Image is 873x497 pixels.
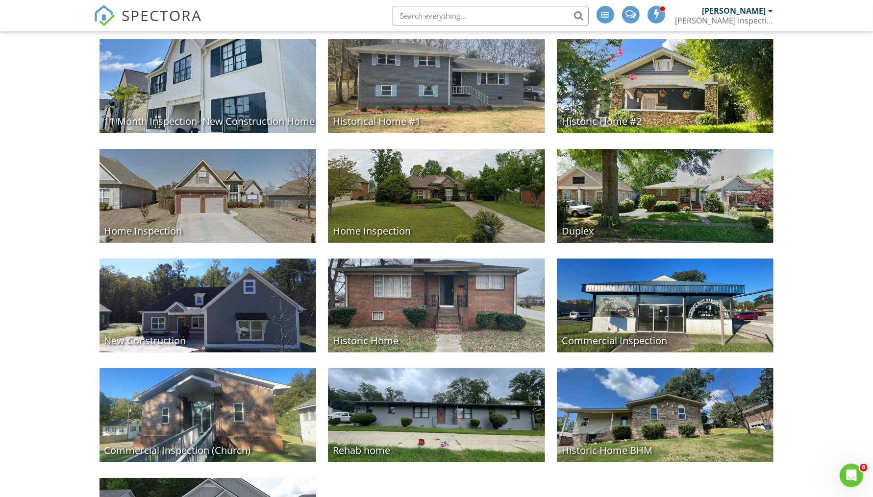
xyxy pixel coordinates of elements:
[551,259,780,353] a: Commercial Inspection
[94,39,323,133] a: 11 Month Inspection- New Construction Home
[551,368,780,462] a: Historic Home BHM
[702,6,766,16] div: [PERSON_NAME]
[322,259,551,353] a: Historic Home
[94,368,323,462] a: Commercial Inspection (Church)
[94,5,115,26] img: The Best Home Inspection Software - Spectora
[322,39,551,133] a: Historical Home #1
[393,6,589,25] input: Search everything...
[562,224,594,238] div: Duplex
[322,368,551,462] a: Rehab home
[551,149,780,243] a: Duplex
[675,16,773,25] div: Gooden Inspection Services
[94,13,202,34] a: SPECTORA
[104,224,182,238] div: Home Inspection
[333,444,390,457] div: Rehab home
[333,115,421,128] div: Historical Home #1
[104,444,251,457] div: Commercial Inspection (Church)
[860,464,868,472] span: 8
[94,259,323,353] a: New Construction
[333,224,411,238] div: Home Inspection
[551,39,780,133] a: Historic Home #2
[122,5,202,25] span: SPECTORA
[562,334,667,348] div: Commercial Inspection
[104,334,186,348] div: New Construction
[562,115,642,128] div: Historic Home #2
[94,149,323,243] a: Home Inspection
[104,115,315,128] div: 11 Month Inspection- New Construction Home
[840,464,863,487] iframe: Intercom live chat
[562,444,652,457] div: Historic Home BHM
[322,149,551,243] a: Home Inspection
[333,334,399,348] div: Historic Home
